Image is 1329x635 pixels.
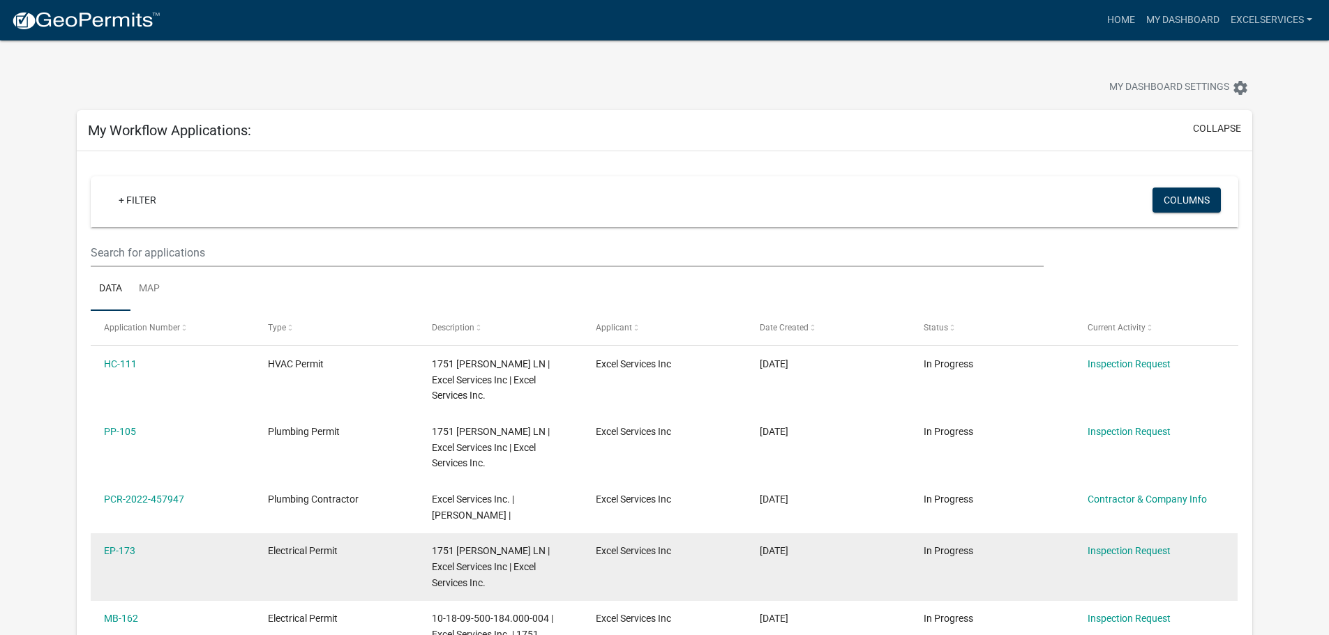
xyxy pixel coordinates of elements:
a: PP-105 [104,426,136,437]
a: PCR-2022-457947 [104,494,184,505]
span: In Progress [924,545,973,556]
input: Search for applications [91,238,1043,267]
span: Plumbing Contractor [268,494,359,505]
span: Electrical Permit [268,613,338,624]
span: Plumbing Permit [268,426,340,437]
span: Type [268,323,286,332]
datatable-header-cell: Application Number [91,311,255,344]
button: Columns [1152,188,1221,213]
span: Excel Services Inc [596,426,671,437]
a: Inspection Request [1088,545,1171,556]
span: Application Number [104,323,180,332]
span: 1751 PENNY MARTIN LN | Excel Services Inc | Excel Services Inc. [432,358,550,401]
datatable-header-cell: Type [255,311,419,344]
a: + Filter [107,188,167,213]
span: Status [924,323,948,332]
datatable-header-cell: Description [419,311,583,344]
span: Excel Services Inc [596,494,671,505]
span: HVAC Permit [268,358,324,369]
span: In Progress [924,426,973,437]
span: In Progress [924,613,973,624]
span: 08/13/2025 [760,358,788,369]
i: settings [1232,79,1249,96]
span: 07/14/2025 [760,545,788,556]
span: 08/13/2025 [760,426,788,437]
span: 1751 PENNY MARTIN LN | Excel Services Inc | Excel Services Inc. [432,426,550,469]
a: Contractor & Company Info [1088,494,1207,505]
a: Home [1102,7,1141,33]
span: Date Created [760,323,809,332]
a: EP-173 [104,545,135,556]
span: Excel Services Inc [596,613,671,624]
span: In Progress [924,358,973,369]
a: Inspection Request [1088,613,1171,624]
span: Electrical Permit [268,545,338,556]
span: Applicant [596,323,632,332]
span: 06/16/2025 [760,613,788,624]
a: excelservices [1225,7,1318,33]
span: Excel Services Inc [596,358,671,369]
a: HC-111 [104,358,137,369]
datatable-header-cell: Current Activity [1074,311,1238,344]
a: Data [91,267,130,312]
datatable-header-cell: Status [910,311,1074,344]
button: My Dashboard Settingssettings [1098,74,1260,101]
button: collapse [1193,121,1241,136]
span: Current Activity [1088,323,1146,332]
a: Inspection Request [1088,358,1171,369]
span: Excel Services Inc [596,545,671,556]
span: Description [432,323,474,332]
datatable-header-cell: Date Created [746,311,910,344]
span: Excel Services Inc. | Brian Smith | [432,494,514,521]
datatable-header-cell: Applicant [583,311,746,344]
span: My Dashboard Settings [1109,79,1229,96]
h5: My Workflow Applications: [88,122,251,139]
span: 08/01/2025 [760,494,788,505]
span: 1751 PENNY MARTIN LN | Excel Services Inc | Excel Services Inc. [432,545,550,588]
a: MB-162 [104,613,138,624]
a: My Dashboard [1141,7,1225,33]
span: In Progress [924,494,973,505]
a: Map [130,267,168,312]
a: Inspection Request [1088,426,1171,437]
